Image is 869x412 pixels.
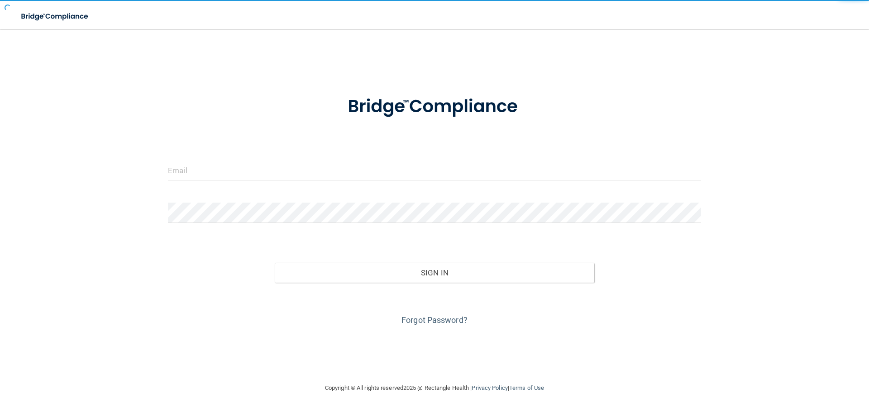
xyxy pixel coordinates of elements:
div: Copyright © All rights reserved 2025 @ Rectangle Health | | [269,374,600,403]
button: Sign In [275,263,595,283]
a: Privacy Policy [472,384,507,391]
img: bridge_compliance_login_screen.278c3ca4.svg [14,7,97,26]
input: Email [168,160,701,180]
img: bridge_compliance_login_screen.278c3ca4.svg [329,83,540,130]
a: Forgot Password? [401,315,468,325]
a: Terms of Use [509,384,544,391]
